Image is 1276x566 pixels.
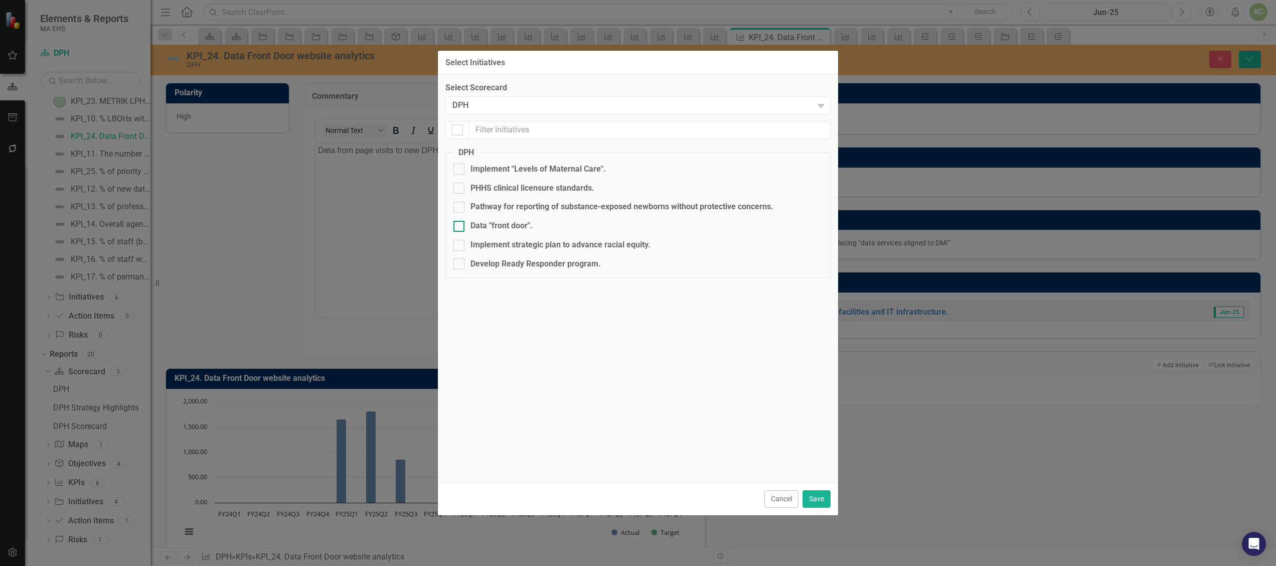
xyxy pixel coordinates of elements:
[445,58,505,67] div: Select Initiatives
[470,164,606,175] div: Implement "Levels of Maternal Care".
[445,82,831,94] label: Select Scorecard
[1242,532,1266,556] div: Open Intercom Messenger
[3,3,377,15] p: Data from page visits to new DPH Data Library, launched 4/9
[803,490,831,508] button: Save
[470,183,594,194] div: PHHS clinical licensure standards.
[452,100,813,111] div: DPH
[469,121,831,139] input: Filter Initiatives
[470,239,651,251] div: Implement strategic plan to advance racial equity.
[470,201,773,213] div: Pathway for reporting of substance-exposed newborns without protective concerns.
[453,147,479,159] legend: DPH
[470,258,601,270] div: Develop Ready Responder program.
[470,220,533,232] div: Data "front door".
[764,490,799,508] button: Cancel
